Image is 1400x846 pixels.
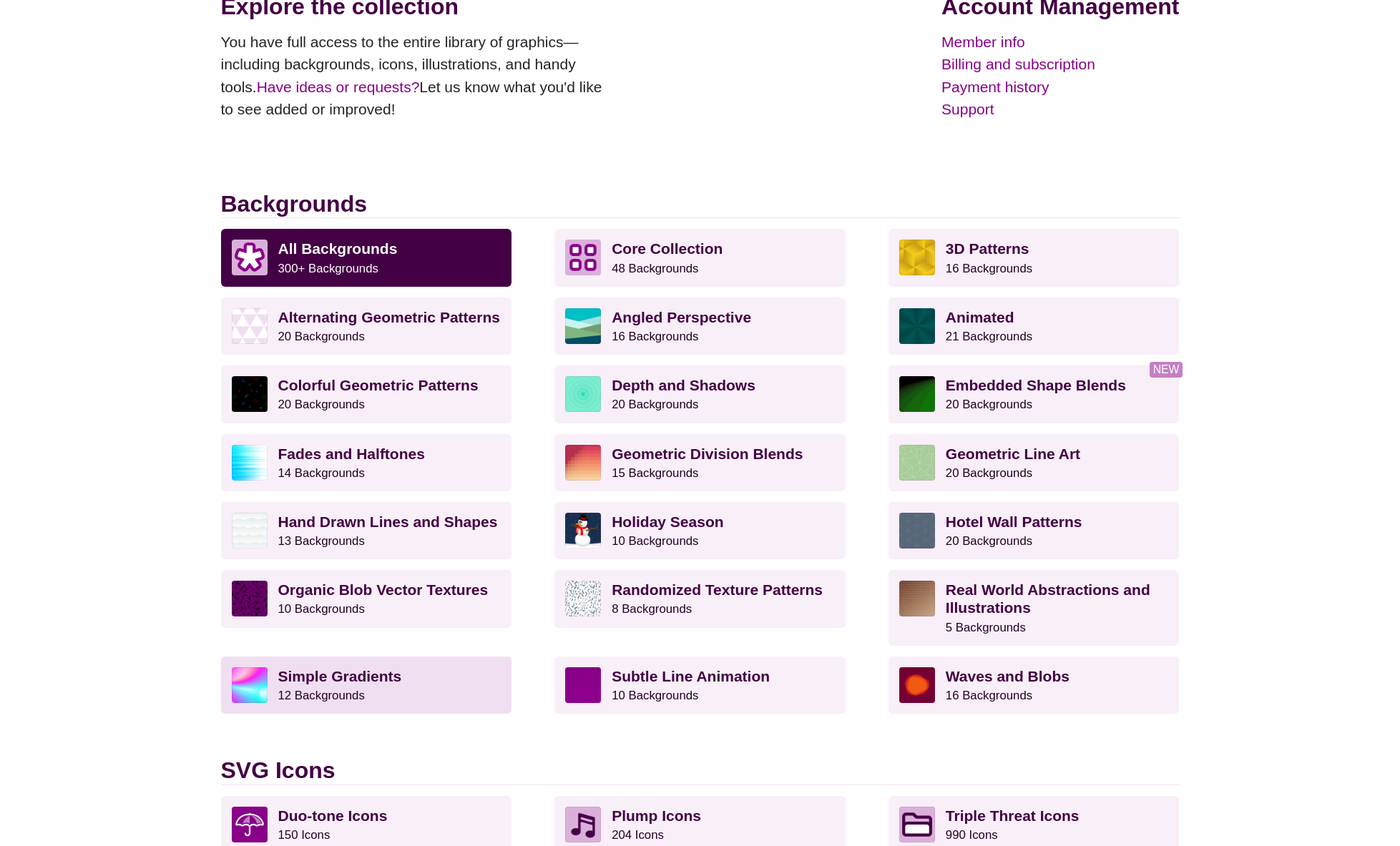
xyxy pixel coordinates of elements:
strong: Animated [946,309,1014,325]
img: green rave light effect animated background [899,308,935,344]
small: 20 Backgrounds [946,466,1032,480]
a: Fades and Halftones14 Backgrounds [221,434,512,491]
strong: Hand Drawn Lines and Shapes [278,513,498,530]
strong: Randomized Texture Patterns [612,581,823,598]
strong: Core Collection [612,240,723,257]
strong: Hotel Wall Patterns [946,513,1082,530]
strong: Holiday Season [612,513,723,530]
img: various uneven centered blobs [899,667,935,703]
strong: Waves and Blobs [946,668,1069,684]
small: 20 Backgrounds [946,534,1032,548]
a: Payment history [941,76,1179,99]
small: 990 Icons [946,828,998,842]
a: Holiday Season10 Backgrounds [554,502,846,559]
small: 48 Backgrounds [612,262,698,275]
a: Hand Drawn Lines and Shapes13 Backgrounds [221,502,512,559]
a: Colorful Geometric Patterns20 Backgrounds [221,365,512,423]
img: Purple vector splotches [232,581,268,616]
a: Subtle Line Animation10 Backgrounds [554,656,846,714]
strong: Embedded Shape Blends [946,377,1126,393]
strong: Duo-tone Icons [278,807,388,824]
small: 16 Backgrounds [946,689,1032,702]
strong: 3D Patterns [946,240,1029,257]
small: 10 Backgrounds [278,602,365,616]
img: fancy golden cube pattern [899,240,935,275]
strong: Geometric Line Art [946,446,1080,462]
img: colorful radial mesh gradient rainbow [232,667,268,703]
img: green to black rings rippling away from corner [899,376,935,412]
img: green layered rings within rings [565,376,601,412]
small: 5 Backgrounds [946,621,1026,634]
small: 16 Backgrounds [946,262,1032,275]
small: 10 Backgrounds [612,534,698,548]
a: Real World Abstractions and Illustrations5 Backgrounds [889,570,1180,646]
strong: All Backgrounds [278,240,398,257]
strong: Simple Gradients [278,668,402,684]
small: 12 Backgrounds [278,689,365,702]
small: 300+ Backgrounds [278,262,378,275]
a: Angled Perspective16 Backgrounds [554,297,846,355]
strong: Plump Icons [612,807,701,824]
a: Waves and Blobs16 Backgrounds [889,656,1180,714]
img: abstract landscape with sky mountains and water [565,308,601,344]
img: geometric web of connecting lines [899,445,935,481]
img: Musical note icon [565,807,601,842]
img: Folder icon [899,807,935,842]
p: You have full access to the entire library of graphics—including backgrounds, icons, illustration... [221,31,615,121]
small: 15 Backgrounds [612,466,698,480]
img: a rainbow pattern of outlined geometric shapes [232,376,268,412]
small: 8 Backgrounds [612,602,692,616]
img: a line grid with a slope perspective [565,667,601,703]
a: Randomized Texture Patterns8 Backgrounds [554,570,846,627]
a: Hotel Wall Patterns20 Backgrounds [889,502,1180,559]
a: Have ideas or requests? [257,79,420,95]
a: Member info [941,31,1179,54]
img: intersecting outlined circles formation pattern [899,513,935,549]
img: vector art snowman with black hat, branch arms, and carrot nose [565,513,601,549]
img: gray texture pattern on white [565,581,601,616]
h2: Backgrounds [221,190,1180,218]
small: 204 Icons [612,828,664,842]
strong: Geometric Division Blends [612,446,803,462]
a: Simple Gradients12 Backgrounds [221,656,512,714]
strong: Depth and Shadows [612,377,755,393]
a: Geometric Division Blends15 Backgrounds [554,434,846,491]
a: Geometric Line Art20 Backgrounds [889,434,1180,491]
small: 21 Backgrounds [946,330,1032,343]
a: Core Collection 48 Backgrounds [554,229,846,286]
a: Organic Blob Vector Textures10 Backgrounds [221,570,512,627]
img: wooden floor pattern [899,581,935,616]
a: Alternating Geometric Patterns20 Backgrounds [221,297,512,355]
small: 20 Backgrounds [278,330,365,343]
strong: Angled Perspective [612,309,751,325]
a: Depth and Shadows20 Backgrounds [554,365,846,423]
a: Embedded Shape Blends20 Backgrounds [889,365,1180,423]
strong: Triple Threat Icons [946,807,1080,824]
small: 13 Backgrounds [278,534,365,548]
strong: Alternating Geometric Patterns [278,309,500,325]
img: red-to-yellow gradient large pixel grid [565,445,601,481]
a: 3D Patterns16 Backgrounds [889,229,1180,286]
strong: Real World Abstractions and Illustrations [946,581,1150,616]
img: umbrella icon [232,807,268,842]
img: blue lights stretching horizontally over white [232,445,268,481]
img: white subtle wave background [232,513,268,549]
small: 150 Icons [278,828,331,842]
h2: SVG Icons [221,757,1180,784]
strong: Organic Blob Vector Textures [278,581,489,598]
a: Billing and subscription [941,53,1179,76]
strong: Colorful Geometric Patterns [278,377,479,393]
a: All Backgrounds 300+ Backgrounds [221,229,512,286]
small: 16 Backgrounds [612,330,698,343]
strong: Fades and Halftones [278,446,425,462]
a: Animated21 Backgrounds [889,297,1180,355]
small: 20 Backgrounds [612,398,698,411]
img: light purple and white alternating triangle pattern [232,308,268,344]
strong: Subtle Line Animation [612,668,770,684]
small: 10 Backgrounds [612,689,698,702]
small: 20 Backgrounds [946,398,1032,411]
small: 14 Backgrounds [278,466,365,480]
small: 20 Backgrounds [278,398,365,411]
a: Support [941,98,1179,121]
